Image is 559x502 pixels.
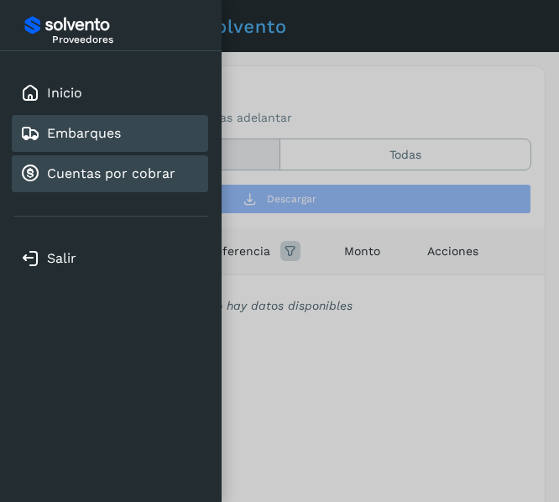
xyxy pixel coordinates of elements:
div: Inicio [12,75,208,112]
div: Cuentas por cobrar [12,155,208,192]
div: Embarques [12,115,208,152]
p: Proveedores [52,34,201,45]
a: Embarques [47,125,121,141]
a: Cuentas por cobrar [47,165,175,181]
a: Inicio [47,85,82,101]
div: Salir [12,240,208,277]
a: Salir [47,250,76,266]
